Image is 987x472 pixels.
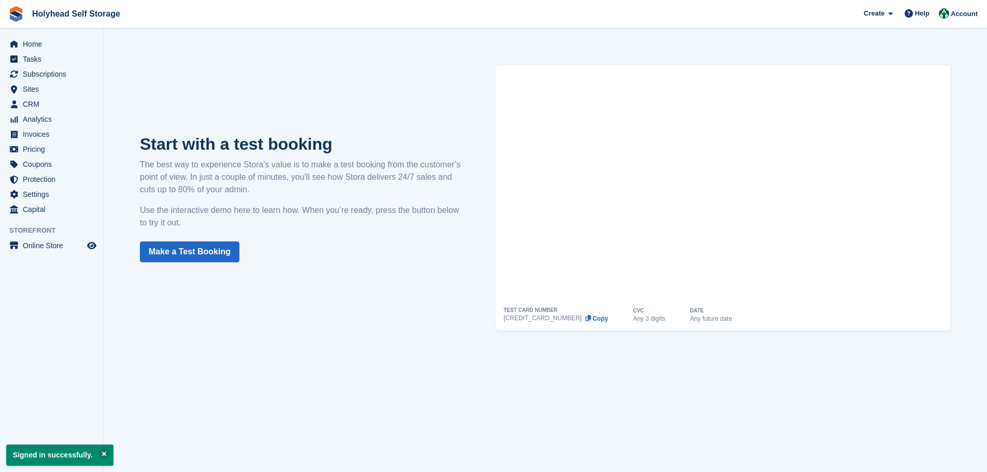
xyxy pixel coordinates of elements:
[915,8,929,19] span: Help
[140,159,464,196] p: The best way to experience Stora’s value is to make a test booking from the customer’s point of v...
[23,112,85,126] span: Analytics
[5,67,98,81] a: menu
[504,308,557,313] div: TEST CARD NUMBER
[23,157,85,171] span: Coupons
[5,52,98,66] a: menu
[23,187,85,202] span: Settings
[5,37,98,51] a: menu
[504,315,582,321] div: [CREDIT_CARD_NUMBER]
[23,67,85,81] span: Subscriptions
[23,97,85,111] span: CRM
[5,187,98,202] a: menu
[23,202,85,217] span: Capital
[5,127,98,141] a: menu
[85,239,98,252] a: Preview store
[23,142,85,156] span: Pricing
[5,202,98,217] a: menu
[23,172,85,187] span: Protection
[690,308,704,313] div: DATE
[23,52,85,66] span: Tasks
[5,97,98,111] a: menu
[140,204,464,229] p: Use the interactive demo here to learn how. When you’re ready, press the button below to try it out.
[585,315,608,322] button: Copy
[8,6,24,22] img: stora-icon-8386f47178a22dfd0bd8f6a31ec36ba5ce8667c1dd55bd0f319d3a0aa187defe.svg
[939,8,949,19] img: Graham Wood
[23,127,85,141] span: Invoices
[9,225,103,236] span: Storefront
[633,316,665,322] div: Any 3 digits
[23,82,85,96] span: Sites
[864,8,884,19] span: Create
[5,142,98,156] a: menu
[6,445,113,466] p: Signed in successfully.
[5,157,98,171] a: menu
[504,65,942,308] iframe: How to Place a Test Booking
[5,82,98,96] a: menu
[633,308,644,313] div: CVC
[690,316,732,322] div: Any future date
[140,135,333,153] strong: Start with a test booking
[5,172,98,187] a: menu
[5,238,98,253] a: menu
[28,5,124,22] a: Holyhead Self Storage
[140,241,239,262] a: Make a Test Booking
[951,9,978,19] span: Account
[5,112,98,126] a: menu
[23,238,85,253] span: Online Store
[23,37,85,51] span: Home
